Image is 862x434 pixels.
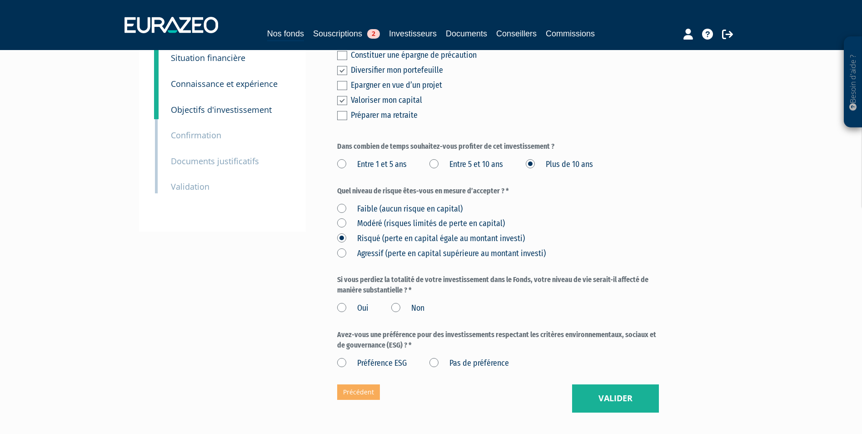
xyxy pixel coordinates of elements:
div: Epargner en vue d’un projet [351,79,659,91]
div: Constituer une épargne de précaution [351,49,659,61]
label: Modéré (risques limités de perte en capital) [337,218,505,230]
label: Dans combien de temps souhaitez-vous profiter de cet investissement ? [337,141,659,152]
a: 5 [154,65,159,93]
small: Objectifs d'investissement [171,104,272,115]
a: Précédent [337,384,380,400]
label: Risqué (perte en capital égale au montant investi) [337,233,525,245]
small: Validation [171,181,209,192]
label: Faible (aucun risque en capital) [337,203,463,215]
small: Connaissance et expérience [171,78,278,89]
label: Agressif (perte en capital supérieure au montant investi) [337,248,546,260]
p: Besoin d'aide ? [848,41,858,123]
a: Conseillers [496,27,537,40]
a: Documents [446,27,487,40]
label: Oui [337,303,369,314]
div: Diversifier mon portefeuille [351,64,659,76]
label: Préférence ESG [337,358,407,369]
a: Commissions [546,27,595,40]
label: Entre 1 et 5 ans [337,159,407,171]
a: 4 [154,39,159,67]
a: Investisseurs [389,27,437,40]
a: Souscriptions2 [313,27,380,40]
label: Quel niveau de risque êtes-vous en mesure d’accepter ? * [337,186,659,197]
label: Entre 5 et 10 ans [429,159,503,171]
img: 1732889491-logotype_eurazeo_blanc_rvb.png [125,17,218,33]
small: Documents justificatifs [171,156,259,167]
label: Plus de 10 ans [526,159,593,171]
span: 2 [367,29,380,39]
small: Situation financière [171,52,245,63]
div: Valoriser mon capital [351,94,659,106]
label: Pas de préférence [429,358,509,369]
label: Si vous perdiez la totalité de votre investissement dans le Fonds, votre niveau de vie serait-il ... [337,275,659,296]
button: Valider [572,384,659,413]
label: Non [391,303,424,314]
a: Nos fonds [267,27,304,41]
small: Confirmation [171,130,221,141]
div: Préparer ma retraite [351,109,659,121]
a: 6 [154,91,159,119]
label: Avez-vous une préférence pour des investissements respectant les critères environnementaux, socia... [337,330,659,351]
